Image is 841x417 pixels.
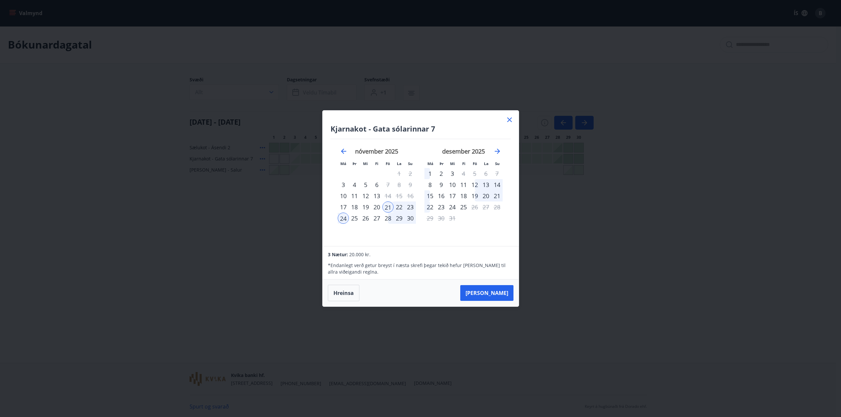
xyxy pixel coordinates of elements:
td: Choose miðvikudagur, 17. desember 2025 as your check-in date. It’s available. [447,190,458,201]
td: Choose föstudagur, 14. nóvember 2025 as your check-in date. It’s available. [382,190,394,201]
td: Choose þriðjudagur, 16. desember 2025 as your check-in date. It’s available. [436,190,447,201]
td: Choose sunnudagur, 30. nóvember 2025 as your check-in date. It’s available. [405,213,416,224]
td: Not available. sunnudagur, 28. desember 2025 [491,201,503,213]
strong: nóvember 2025 [355,147,398,155]
div: 21 [491,190,503,201]
td: Choose þriðjudagur, 18. nóvember 2025 as your check-in date. It’s available. [349,201,360,213]
td: Choose þriðjudagur, 2. desember 2025 as your check-in date. It’s available. [436,168,447,179]
span: 3 Nætur: [328,251,348,258]
small: Mi [450,161,455,166]
div: 12 [360,190,371,201]
div: 17 [447,190,458,201]
div: 22 [394,201,405,213]
td: Choose fimmtudagur, 18. desember 2025 as your check-in date. It’s available. [458,190,469,201]
td: Choose mánudagur, 15. desember 2025 as your check-in date. It’s available. [424,190,436,201]
td: Choose föstudagur, 28. nóvember 2025 as your check-in date. It’s available. [382,213,394,224]
td: Choose fimmtudagur, 6. nóvember 2025 as your check-in date. It’s available. [371,179,382,190]
div: 23 [436,201,447,213]
div: 27 [371,213,382,224]
small: Má [427,161,433,166]
div: Move forward to switch to the next month. [493,147,501,155]
div: Aðeins innritun í boði [338,190,349,201]
p: * Endanlegt verð getur breyst í næsta skrefi þegar tekið hefur [PERSON_NAME] til allra viðeigandi... [328,262,513,275]
td: Choose miðvikudagur, 3. desember 2025 as your check-in date. It’s available. [447,168,458,179]
td: Choose sunnudagur, 14. desember 2025 as your check-in date. It’s available. [491,179,503,190]
button: Hreinsa [328,285,359,301]
div: Aðeins útritun í boði [382,179,394,190]
td: Choose þriðjudagur, 4. nóvember 2025 as your check-in date. It’s available. [349,179,360,190]
td: Choose laugardagur, 20. desember 2025 as your check-in date. It’s available. [480,190,491,201]
td: Choose mánudagur, 22. desember 2025 as your check-in date. It’s available. [424,201,436,213]
td: Choose fimmtudagur, 27. nóvember 2025 as your check-in date. It’s available. [371,213,382,224]
td: Not available. laugardagur, 6. desember 2025 [480,168,491,179]
td: Choose fimmtudagur, 11. desember 2025 as your check-in date. It’s available. [458,179,469,190]
td: Choose mánudagur, 1. desember 2025 as your check-in date. It’s available. [424,168,436,179]
td: Choose fimmtudagur, 25. desember 2025 as your check-in date. It’s available. [458,201,469,213]
div: 15 [424,190,436,201]
td: Not available. sunnudagur, 16. nóvember 2025 [405,190,416,201]
div: 3 [447,168,458,179]
small: Mi [363,161,368,166]
div: Aðeins innritun í boði [338,179,349,190]
td: Choose laugardagur, 29. nóvember 2025 as your check-in date. It’s available. [394,213,405,224]
td: Choose mánudagur, 10. nóvember 2025 as your check-in date. It’s available. [338,190,349,201]
td: Choose mánudagur, 17. nóvember 2025 as your check-in date. It’s available. [338,201,349,213]
div: Calendar [330,139,511,238]
td: Choose miðvikudagur, 10. desember 2025 as your check-in date. It’s available. [447,179,458,190]
div: 5 [360,179,371,190]
td: Choose föstudagur, 12. desember 2025 as your check-in date. It’s available. [469,179,480,190]
small: Fö [386,161,390,166]
small: Þr [352,161,356,166]
div: Aðeins útritun í boði [469,201,480,213]
div: 11 [458,179,469,190]
td: Not available. laugardagur, 8. nóvember 2025 [394,179,405,190]
div: 19 [360,201,371,213]
div: 1 [424,168,436,179]
td: Choose miðvikudagur, 19. nóvember 2025 as your check-in date. It’s available. [360,201,371,213]
div: 4 [349,179,360,190]
div: 28 [382,213,394,224]
div: 26 [360,213,371,224]
strong: desember 2025 [442,147,485,155]
div: Aðeins innritun í boði [424,179,436,190]
td: Choose mánudagur, 8. desember 2025 as your check-in date. It’s available. [424,179,436,190]
div: 22 [424,201,436,213]
button: [PERSON_NAME] [460,285,513,301]
td: Choose miðvikudagur, 12. nóvember 2025 as your check-in date. It’s available. [360,190,371,201]
div: 25 [458,201,469,213]
td: Not available. þriðjudagur, 30. desember 2025 [436,213,447,224]
div: 11 [349,190,360,201]
td: Selected as start date. föstudagur, 21. nóvember 2025 [382,201,394,213]
td: Choose miðvikudagur, 26. nóvember 2025 as your check-in date. It’s available. [360,213,371,224]
div: 13 [371,190,382,201]
td: Choose fimmtudagur, 13. nóvember 2025 as your check-in date. It’s available. [371,190,382,201]
small: Fi [462,161,466,166]
div: 18 [349,201,360,213]
td: Choose þriðjudagur, 11. nóvember 2025 as your check-in date. It’s available. [349,190,360,201]
td: Not available. mánudagur, 29. desember 2025 [424,213,436,224]
td: Choose föstudagur, 7. nóvember 2025 as your check-in date. It’s available. [382,179,394,190]
div: Aðeins útritun í boði [382,190,394,201]
td: Choose þriðjudagur, 23. desember 2025 as your check-in date. It’s available. [436,201,447,213]
div: 6 [371,179,382,190]
div: 29 [394,213,405,224]
td: Choose miðvikudagur, 24. desember 2025 as your check-in date. It’s available. [447,201,458,213]
td: Choose fimmtudagur, 20. nóvember 2025 as your check-in date. It’s available. [371,201,382,213]
div: 18 [458,190,469,201]
small: Su [408,161,413,166]
td: Choose sunnudagur, 21. desember 2025 as your check-in date. It’s available. [491,190,503,201]
td: Selected as end date. mánudagur, 24. nóvember 2025 [338,213,349,224]
div: 30 [405,213,416,224]
td: Selected. sunnudagur, 23. nóvember 2025 [405,201,416,213]
div: Aðeins innritun í boði [338,201,349,213]
small: Su [495,161,500,166]
td: Choose laugardagur, 13. desember 2025 as your check-in date. It’s available. [480,179,491,190]
td: Not available. sunnudagur, 2. nóvember 2025 [405,168,416,179]
div: 24 [338,213,349,224]
td: Choose mánudagur, 3. nóvember 2025 as your check-in date. It’s available. [338,179,349,190]
div: 9 [436,179,447,190]
div: 14 [491,179,503,190]
div: Move backward to switch to the previous month. [340,147,348,155]
div: 2 [436,168,447,179]
small: Þr [440,161,443,166]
